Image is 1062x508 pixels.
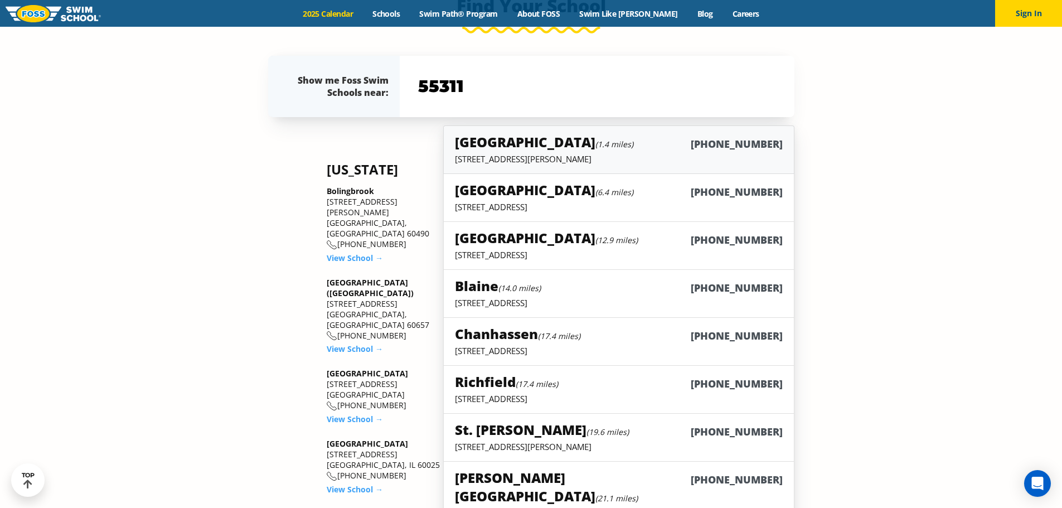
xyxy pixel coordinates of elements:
h6: [PHONE_NUMBER] [691,425,783,439]
h5: [PERSON_NAME][GEOGRAPHIC_DATA] [455,468,690,505]
img: FOSS Swim School Logo [6,5,101,22]
h6: [PHONE_NUMBER] [691,281,783,295]
p: [STREET_ADDRESS] [455,201,782,212]
h5: Richfield [455,372,558,391]
a: [GEOGRAPHIC_DATA](12.9 miles)[PHONE_NUMBER][STREET_ADDRESS] [443,221,794,270]
a: Swim Like [PERSON_NAME] [570,8,688,19]
small: (12.9 miles) [595,235,638,245]
small: (14.0 miles) [498,283,541,293]
h6: [PHONE_NUMBER] [691,233,783,247]
h6: [PHONE_NUMBER] [691,185,783,199]
h5: [GEOGRAPHIC_DATA] [455,229,638,247]
input: YOUR ZIP CODE [415,70,779,103]
small: (6.4 miles) [595,187,633,197]
a: Schools [363,8,410,19]
a: Swim Path® Program [410,8,507,19]
p: [STREET_ADDRESS] [455,297,782,308]
h5: [GEOGRAPHIC_DATA] [455,181,633,199]
h6: [PHONE_NUMBER] [691,137,783,151]
a: Chanhassen(17.4 miles)[PHONE_NUMBER][STREET_ADDRESS] [443,317,794,366]
a: [GEOGRAPHIC_DATA](6.4 miles)[PHONE_NUMBER][STREET_ADDRESS] [443,173,794,222]
a: Richfield(17.4 miles)[PHONE_NUMBER][STREET_ADDRESS] [443,365,794,414]
small: (17.4 miles) [516,379,558,389]
a: St. [PERSON_NAME](19.6 miles)[PHONE_NUMBER][STREET_ADDRESS][PERSON_NAME] [443,413,794,462]
div: TOP [22,472,35,489]
small: (17.4 miles) [538,331,580,341]
h5: Blaine [455,277,541,295]
div: Open Intercom Messenger [1024,470,1051,497]
h6: [PHONE_NUMBER] [691,473,783,505]
p: [STREET_ADDRESS] [455,393,782,404]
h6: [PHONE_NUMBER] [691,329,783,343]
a: Blog [687,8,722,19]
p: [STREET_ADDRESS][PERSON_NAME] [455,153,782,165]
div: Show me Foss Swim Schools near: [290,74,389,99]
p: [STREET_ADDRESS][PERSON_NAME] [455,441,782,452]
p: [STREET_ADDRESS] [455,345,782,356]
a: About FOSS [507,8,570,19]
a: Careers [722,8,769,19]
small: (19.6 miles) [586,427,629,437]
h5: Chanhassen [455,325,580,343]
h6: [PHONE_NUMBER] [691,377,783,391]
small: (1.4 miles) [595,139,633,149]
small: (21.1 miles) [595,493,638,504]
h5: [GEOGRAPHIC_DATA] [455,133,633,151]
h5: St. [PERSON_NAME] [455,420,629,439]
p: [STREET_ADDRESS] [455,249,782,260]
a: Blaine(14.0 miles)[PHONE_NUMBER][STREET_ADDRESS] [443,269,794,318]
a: 2025 Calendar [293,8,363,19]
a: [GEOGRAPHIC_DATA](1.4 miles)[PHONE_NUMBER][STREET_ADDRESS][PERSON_NAME] [443,125,794,174]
